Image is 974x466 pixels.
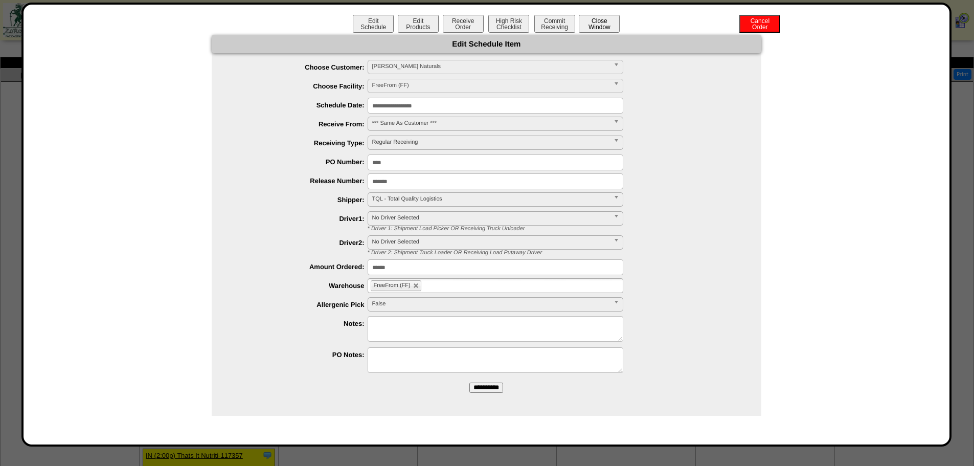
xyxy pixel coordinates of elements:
button: EditSchedule [353,15,394,33]
div: * Driver 2: Shipment Truck Loader OR Receiving Load Putaway Driver [360,250,761,256]
a: CloseWindow [578,23,621,31]
button: CloseWindow [579,15,620,33]
span: [PERSON_NAME] Naturals [372,60,609,73]
label: Receiving Type: [232,139,368,147]
label: PO Notes: [232,351,368,359]
span: False [372,298,609,310]
label: Choose Facility: [232,82,368,90]
label: Release Number: [232,177,368,185]
label: Shipper: [232,196,368,204]
label: Driver2: [232,239,368,247]
button: CommitReceiving [534,15,575,33]
span: FreeFrom (FF) [374,282,411,289]
span: Regular Receiving [372,136,609,148]
div: Edit Schedule Item [212,35,761,53]
label: Allergenic Pick [232,301,368,308]
label: PO Number: [232,158,368,166]
label: Notes: [232,320,368,327]
span: TQL - Total Quality Logistics [372,193,609,205]
button: High RiskChecklist [488,15,529,33]
a: High RiskChecklist [487,24,532,31]
span: No Driver Selected [372,236,609,248]
label: Schedule Date: [232,101,368,109]
button: CancelOrder [739,15,780,33]
span: FreeFrom (FF) [372,79,609,92]
label: Amount Ordered: [232,263,368,271]
label: Receive From: [232,120,368,128]
div: * Driver 1: Shipment Load Picker OR Receiving Truck Unloader [360,226,761,232]
label: Choose Customer: [232,63,368,71]
span: No Driver Selected [372,212,609,224]
button: EditProducts [398,15,439,33]
button: ReceiveOrder [443,15,484,33]
label: Warehouse [232,282,368,290]
label: Driver1: [232,215,368,223]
